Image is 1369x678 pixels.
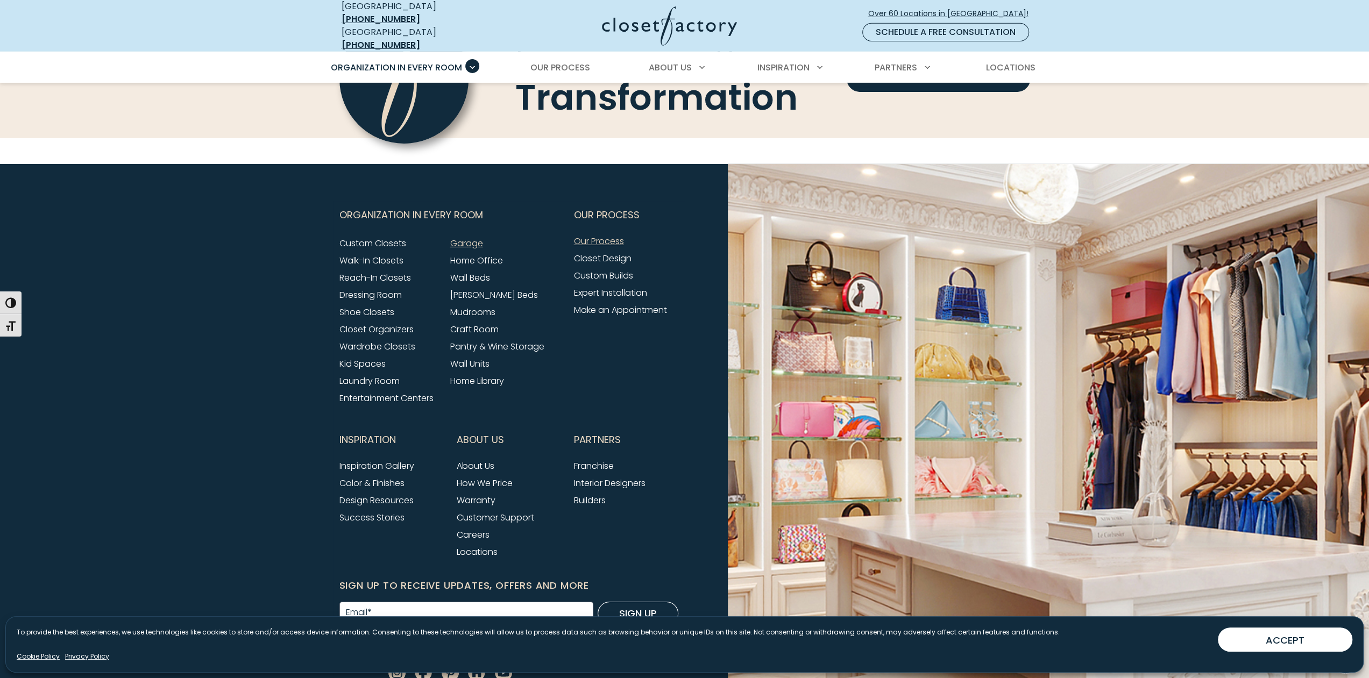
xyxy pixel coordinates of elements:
nav: Primary Menu [323,53,1046,83]
a: Craft Room [450,323,499,336]
a: Home Office [450,254,503,267]
a: Custom Builds [574,269,633,282]
img: Closet Factory Logo [602,6,737,46]
a: Kid Spaces [339,358,386,370]
span: Inspiration [757,61,810,74]
label: Email [346,608,372,617]
a: Closet Organizers [339,323,414,336]
a: Inspiration Gallery [339,460,414,472]
span: Inspiration [339,426,396,453]
a: [PHONE_NUMBER] [342,13,420,25]
span: Locations [985,61,1035,74]
button: ACCEPT [1218,627,1352,652]
a: Franchise [574,460,614,472]
span: Partners [574,426,621,453]
a: Our Process [574,235,624,247]
a: Custom Closets [339,237,406,249]
div: [GEOGRAPHIC_DATA] [342,26,498,52]
a: Over 60 Locations in [GEOGRAPHIC_DATA]! [868,4,1038,23]
a: Wall Beds [450,272,490,284]
a: Expert Installation [574,287,647,299]
button: Footer Subnav Button - Our Process [574,202,678,229]
p: To provide the best experiences, we use technologies like cookies to store and/or access device i... [17,627,1060,637]
span: Our Process [530,61,590,74]
button: Footer Subnav Button - Organization in Every Room [339,202,561,229]
a: Wardrobe Closets [339,340,415,353]
a: Mudrooms [450,306,495,318]
span: Transformation [515,72,798,122]
span: Over 60 Locations in [GEOGRAPHIC_DATA]! [868,8,1037,19]
a: Dressing Room [339,289,402,301]
a: Success Stories [339,511,405,524]
span: Our Process [574,202,640,229]
a: Shoe Closets [339,306,394,318]
a: Make an Appointment [574,304,667,316]
a: About Us [457,460,494,472]
a: Wall Units [450,358,490,370]
span: Organization in Every Room [331,61,462,74]
a: Privacy Policy [65,652,109,661]
a: Cookie Policy [17,652,60,661]
a: How We Price [457,477,513,489]
a: Garage [450,237,483,249]
span: About Us [457,426,504,453]
a: Careers [457,529,490,541]
a: Warranty [457,494,495,506]
button: Footer Subnav Button - Partners [574,426,678,453]
a: Schedule a Free Consultation [862,23,1029,41]
a: Pantry & Wine Storage [450,340,544,353]
span: Partners [875,61,917,74]
a: Design Resources [339,494,414,506]
a: Reach-In Closets [339,272,411,284]
a: Entertainment Centers [339,392,434,404]
span: About Us [649,61,692,74]
a: [PERSON_NAME] Beds [450,289,538,301]
button: Footer Subnav Button - About Us [457,426,561,453]
a: Color & Finishes [339,477,405,489]
a: Builders [574,494,606,506]
button: Sign Up [598,602,678,625]
a: Interior Designers [574,477,646,489]
h6: Sign Up to Receive Updates, Offers and More [339,578,678,593]
span: Organization in Every Room [339,202,483,229]
button: Footer Subnav Button - Inspiration [339,426,444,453]
a: Walk-In Closets [339,254,403,267]
a: Locations [457,546,498,558]
a: Closet Design [574,252,632,265]
a: Laundry Room [339,375,400,387]
a: [PHONE_NUMBER] [342,39,420,51]
a: Home Library [450,375,504,387]
a: Customer Support [457,511,534,524]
